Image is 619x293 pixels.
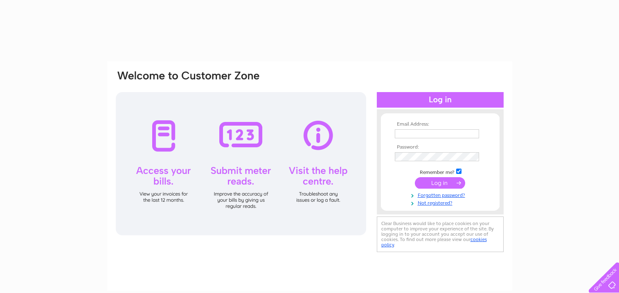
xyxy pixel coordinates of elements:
[395,198,488,206] a: Not registered?
[381,237,487,248] a: cookies policy
[393,122,488,127] th: Email Address:
[415,177,465,189] input: Submit
[393,144,488,150] th: Password:
[393,167,488,176] td: Remember me?
[395,191,488,198] a: Forgotten password?
[377,216,504,252] div: Clear Business would like to place cookies on your computer to improve your experience of the sit...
